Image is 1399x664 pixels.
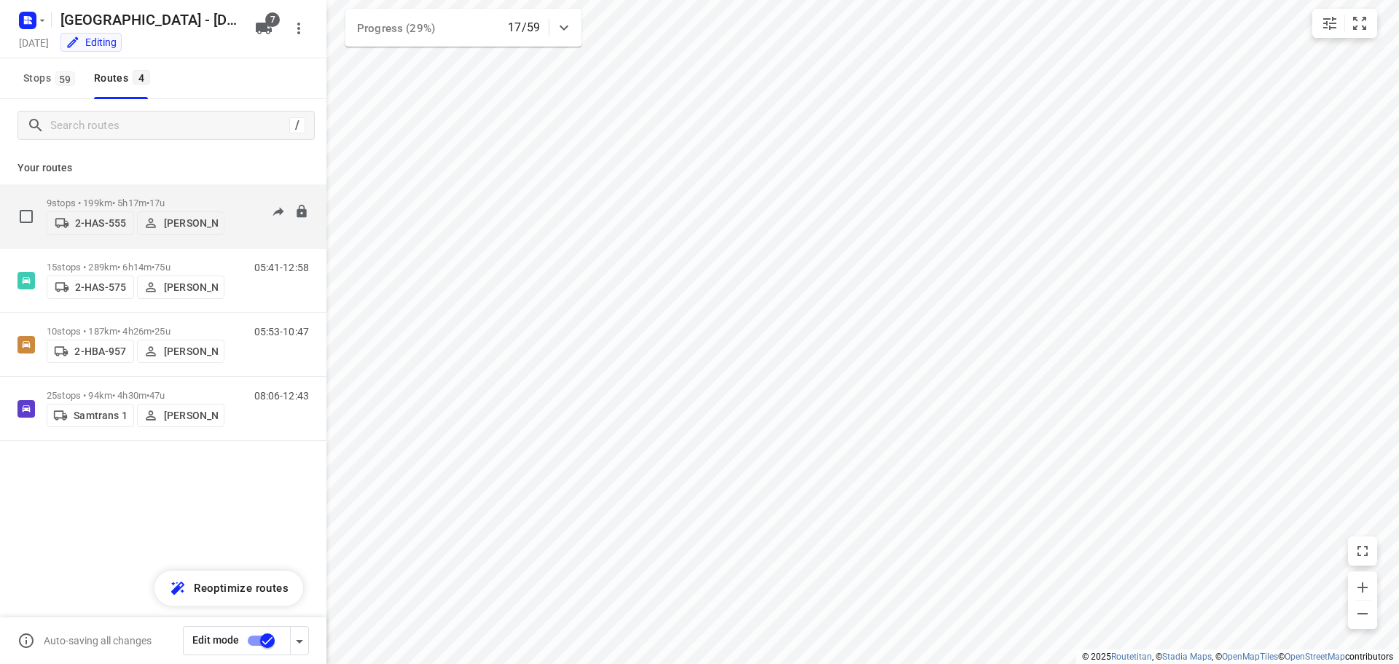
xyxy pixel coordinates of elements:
button: Fit zoom [1345,9,1374,38]
button: Samtrans 1 [47,404,134,427]
p: [PERSON_NAME] [164,281,218,293]
button: 2-HAS-555 [47,211,134,235]
li: © 2025 , © , © © contributors [1082,652,1393,662]
button: Send to driver [264,198,293,227]
p: 25 stops • 94km • 4h30m [47,390,224,401]
span: • [152,262,154,273]
div: Driver app settings [291,631,308,649]
span: 17u [149,198,165,208]
span: Progress (29%) [357,22,435,35]
button: Reoptimize routes [154,571,303,606]
span: 75u [154,262,170,273]
input: Search routes [50,114,289,137]
p: [PERSON_NAME] [164,217,218,229]
span: • [146,390,149,401]
p: 2-HAS-575 [75,281,126,293]
button: [PERSON_NAME] [137,276,224,299]
div: You are currently in edit mode. [66,35,117,50]
a: Stadia Maps [1162,652,1212,662]
div: small contained button group [1312,9,1377,38]
p: 15 stops • 289km • 6h14m [47,262,224,273]
span: 25u [154,326,170,337]
button: [PERSON_NAME] [137,211,224,235]
span: Reoptimize routes [194,579,289,598]
button: [PERSON_NAME] [137,340,224,363]
p: Your routes [17,160,309,176]
p: Auto-saving all changes [44,635,152,647]
p: 08:06-12:43 [254,390,309,402]
p: 17/59 [508,19,540,36]
div: Progress (29%)17/59 [345,9,581,47]
span: • [152,326,154,337]
p: [PERSON_NAME] [164,410,218,421]
p: 2-HAS-555 [75,217,126,229]
button: 2-HAS-575 [47,276,134,299]
p: 05:41-12:58 [254,262,309,273]
button: [PERSON_NAME] [137,404,224,427]
button: 2-HBA-957 [47,340,134,363]
p: [PERSON_NAME] [164,345,218,357]
span: 7 [265,12,280,27]
button: Lock route [294,204,309,221]
button: Map settings [1315,9,1344,38]
span: • [146,198,149,208]
span: Select [12,202,41,231]
a: Routetitan [1111,652,1152,662]
p: 2-HBA-957 [74,345,126,357]
h5: Project date [13,34,55,51]
span: 59 [55,71,75,86]
button: 7 [249,14,278,43]
h5: Antwerpen - Wednesday [55,8,243,31]
p: Samtrans 1 [74,410,127,421]
a: OpenStreetMap [1285,652,1345,662]
a: OpenMapTiles [1222,652,1278,662]
span: 4 [133,70,150,85]
div: Routes [94,69,154,87]
p: 9 stops • 199km • 5h17m [47,198,224,208]
p: 10 stops • 187km • 4h26m [47,326,224,337]
span: 47u [149,390,165,401]
div: / [289,117,305,133]
span: Stops [23,69,79,87]
span: Edit mode [192,634,239,646]
p: 05:53-10:47 [254,326,309,337]
button: More [284,14,313,43]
